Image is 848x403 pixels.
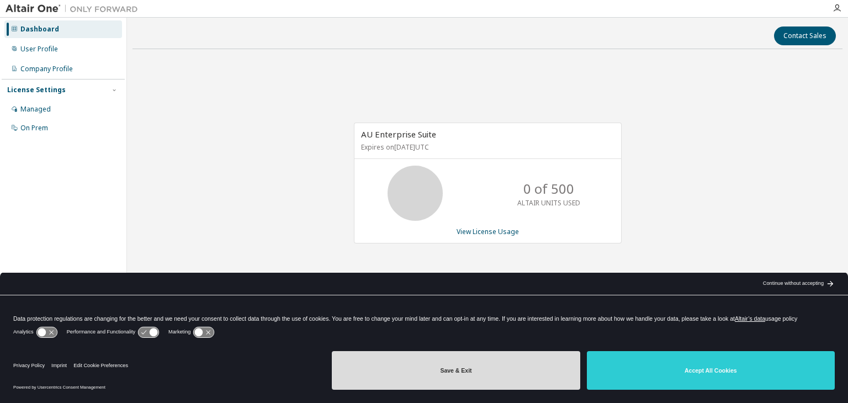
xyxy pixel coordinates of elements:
p: ALTAIR UNITS USED [517,198,580,208]
div: Managed [20,105,51,114]
p: 0 of 500 [523,179,574,198]
div: Company Profile [20,65,73,73]
a: View License Usage [457,227,519,236]
div: On Prem [20,124,48,132]
div: Dashboard [20,25,59,34]
div: License Settings [7,86,66,94]
button: Contact Sales [774,26,836,45]
img: Altair One [6,3,144,14]
div: User Profile [20,45,58,54]
p: Expires on [DATE] UTC [361,142,612,152]
span: AU Enterprise Suite [361,129,436,140]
